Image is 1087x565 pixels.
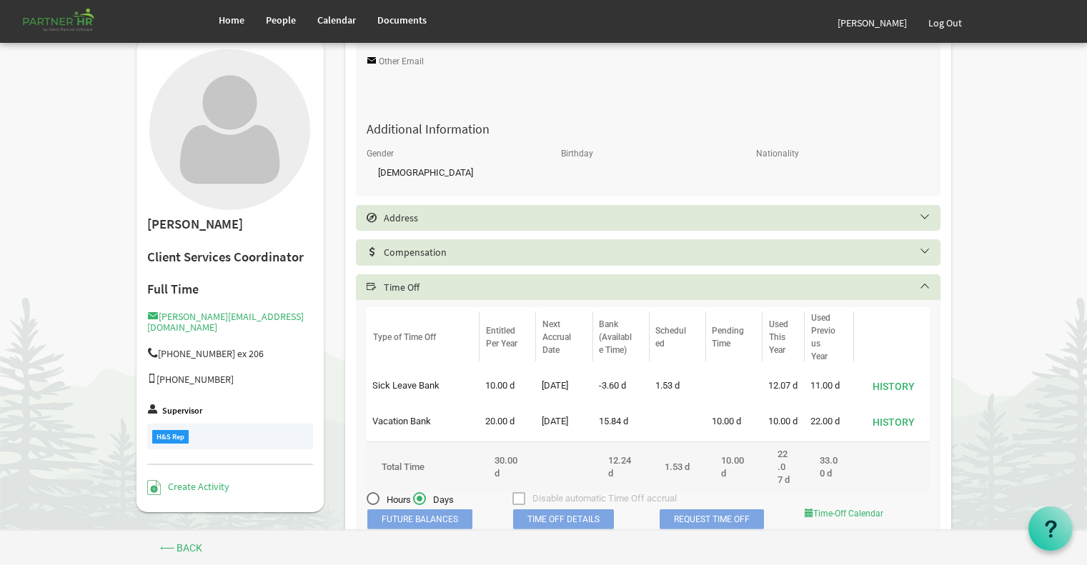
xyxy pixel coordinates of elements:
[147,480,161,495] img: Create Activity
[367,370,480,401] td: Sick Leave Bank column header Type of Time Off
[536,370,592,401] td: 9/1/2025 column header Next Accrual Date
[266,14,296,26] span: People
[379,57,424,66] label: Other Email
[480,441,536,492] td: 30.00 column header Entitled Per Year
[763,441,805,492] td: 165.50 column header Used This Year
[863,376,924,396] button: History
[827,3,918,43] a: [PERSON_NAME]
[805,509,883,519] a: Time-Off Calendar
[317,14,356,26] span: Calendar
[706,441,763,492] td: 75.00 column header Pending Time
[650,441,706,492] td: 11.50 column header Scheduled
[367,281,951,293] h5: Time Off
[162,406,202,416] label: Supervisor
[147,217,314,232] h2: [PERSON_NAME]
[712,326,744,349] span: Pending Time
[413,494,454,506] span: Days
[593,406,650,437] td: 15.84 d is template cell column header Bank (Available Time)
[805,406,854,437] td: 22.00 d is template cell column header Used Previous Year
[561,149,593,159] label: Birthday
[367,212,951,224] h5: Address
[147,282,314,296] h4: Full Time
[918,3,973,43] a: Log Out
[367,149,394,159] label: Gender
[377,14,427,26] span: Documents
[854,406,930,437] td: is Command column column header
[147,310,304,334] a: [PERSON_NAME][EMAIL_ADDRESS][DOMAIN_NAME]
[147,480,229,493] a: Create Activity
[811,313,835,361] span: Used Previous Year
[854,441,930,492] td: column header
[513,509,614,529] span: Time Off Details
[536,406,592,437] td: 8/31/2025 column header Next Accrual Date
[863,411,924,431] button: History
[480,370,536,401] td: 10.00 d is template cell column header Entitled Per Year
[219,14,244,26] span: Home
[367,282,377,292] span: Select
[367,494,411,506] span: Hours
[763,370,805,401] td: 12.07 d is template cell column header Used This Year
[373,332,436,342] span: Type of Time Off
[149,49,310,210] img: User with no profile picture
[650,370,706,401] td: 1.53 d is template cell column header Scheduled
[367,247,377,257] span: Select
[367,509,472,529] span: Future Balances
[152,430,189,444] div: H&S Rep
[147,250,314,265] h2: Client Services Coordinator
[650,406,706,437] td: is template cell column header Scheduled
[593,370,650,401] td: -3.60 d is template cell column header Bank (Available Time)
[706,406,763,437] td: 10.00 d is template cell column header Pending Time
[805,441,854,492] td: 247.50 column header Used Previous Year
[367,406,480,437] td: Vacation Bank column header Type of Time Off
[599,319,632,355] span: Bank (Available Time)
[367,246,951,258] h5: Compensation
[356,122,940,136] h4: Additional Information
[367,213,377,223] span: Select
[706,370,763,401] td: is template cell column header Pending Time
[756,149,799,159] label: Nationality
[367,441,480,492] td: column header Type of Time Off
[763,406,805,437] td: 10.00 d is template cell column header Used This Year
[147,348,314,359] h5: [PHONE_NUMBER] ex 206
[536,441,592,492] td: column header Next Accrual Date
[480,406,536,437] td: 20.00 d is template cell column header Entitled Per Year
[769,319,788,355] span: Used This Year
[655,326,686,349] span: Scheduled
[660,509,764,529] a: Request Time Off
[486,326,517,349] span: Entitled Per Year
[147,374,314,385] h5: [PHONE_NUMBER]
[542,319,571,355] span: Next Accrual Date
[854,370,930,401] td: is Command column column header
[805,370,854,401] td: 11.00 d is template cell column header Used Previous Year
[593,441,650,492] td: 91.82 column header Bank (Available Time)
